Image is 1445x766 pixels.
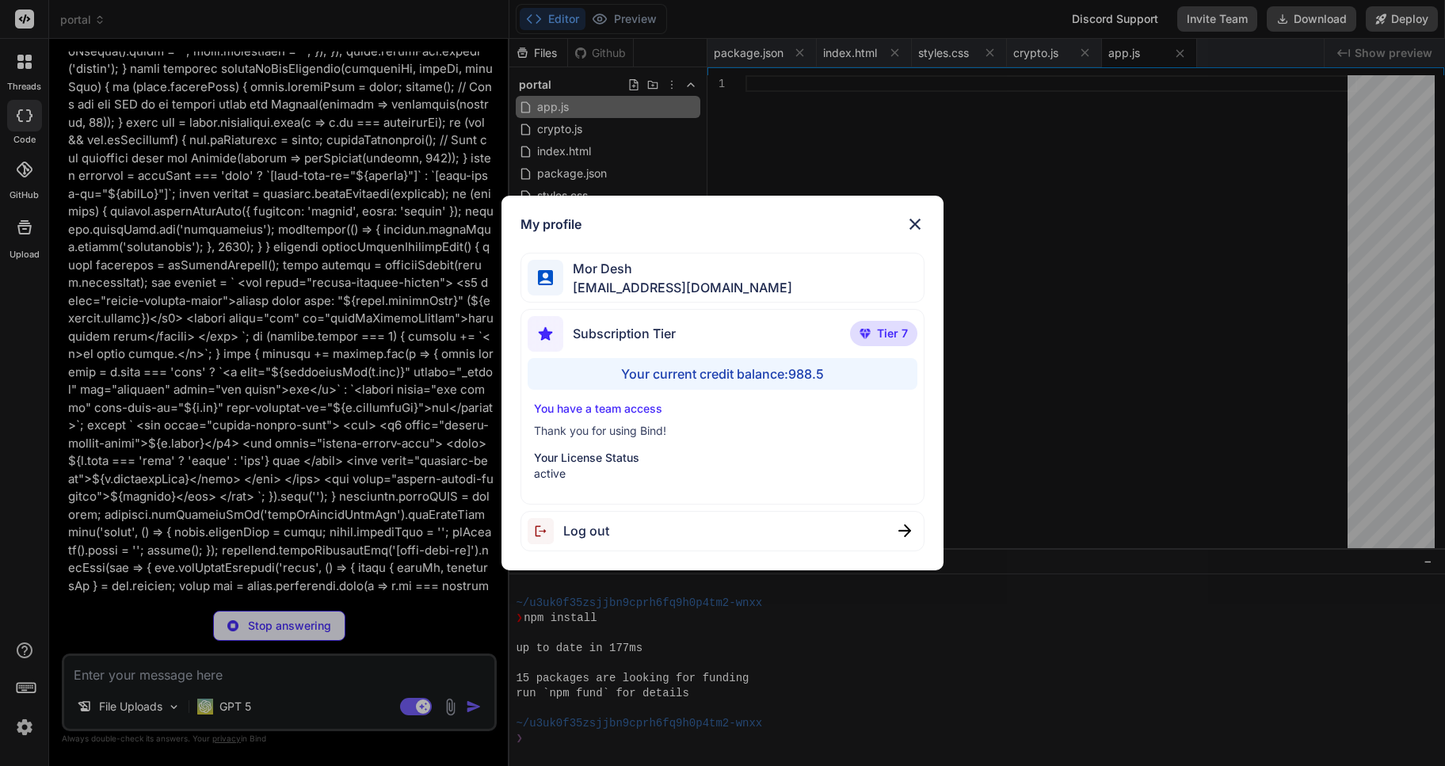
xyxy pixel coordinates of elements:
[898,524,911,537] img: close
[528,358,917,390] div: Your current credit balance: 988.5
[534,450,910,466] p: Your License Status
[528,316,563,352] img: subscription
[563,521,609,540] span: Log out
[906,215,925,234] img: close
[877,326,908,341] span: Tier 7
[534,466,910,482] p: active
[520,215,581,234] h1: My profile
[563,278,792,297] span: [EMAIL_ADDRESS][DOMAIN_NAME]
[563,259,792,278] span: Mor Desh
[538,270,553,285] img: profile
[573,324,676,343] span: Subscription Tier
[528,518,563,544] img: logout
[534,423,910,439] p: Thank you for using Bind!
[860,329,871,338] img: premium
[534,401,910,417] p: You have a team access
